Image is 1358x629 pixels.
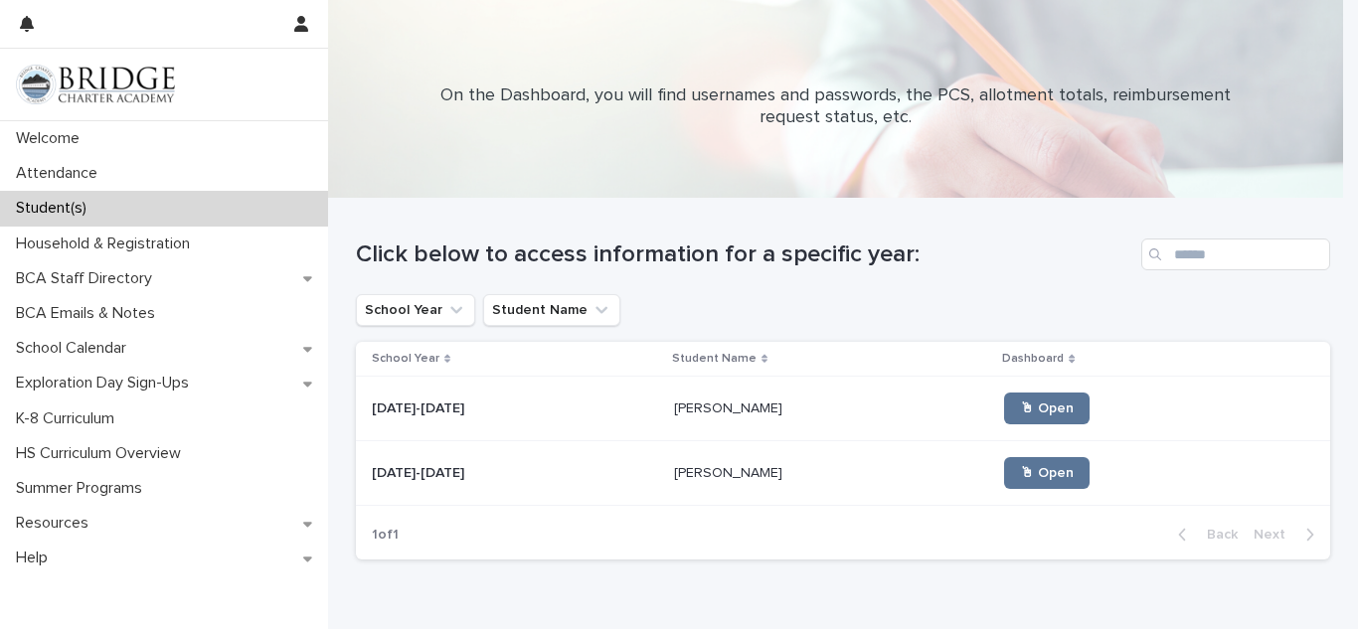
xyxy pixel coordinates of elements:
[1020,401,1074,415] span: 🖱 Open
[8,199,102,218] p: Student(s)
[8,374,205,393] p: Exploration Day Sign-Ups
[8,479,158,498] p: Summer Programs
[8,409,130,428] p: K-8 Curriculum
[356,511,415,559] p: 1 of 1
[8,235,206,253] p: Household & Registration
[1195,528,1238,542] span: Back
[1141,238,1330,270] input: Search
[372,396,468,417] p: [DATE]-[DATE]
[1246,526,1330,544] button: Next
[356,441,1330,506] tr: [DATE]-[DATE][DATE]-[DATE] [PERSON_NAME][PERSON_NAME] 🖱 Open
[356,240,1133,269] h1: Click below to access information for a specific year:
[8,129,95,148] p: Welcome
[1020,466,1074,480] span: 🖱 Open
[356,294,475,326] button: School Year
[8,549,64,567] p: Help
[674,396,786,417] p: [PERSON_NAME]
[1004,393,1090,424] a: 🖱 Open
[672,348,757,370] p: Student Name
[1002,348,1064,370] p: Dashboard
[16,65,175,104] img: V1C1m3IdTEidaUdm9Hs0
[1162,526,1246,544] button: Back
[8,444,197,463] p: HS Curriculum Overview
[8,269,168,288] p: BCA Staff Directory
[438,85,1234,128] p: On the Dashboard, you will find usernames and passwords, the PCS, allotment totals, reimbursement...
[1004,457,1090,489] a: 🖱 Open
[8,339,142,358] p: School Calendar
[8,514,104,533] p: Resources
[8,304,171,323] p: BCA Emails & Notes
[372,461,468,482] p: [DATE]-[DATE]
[1254,528,1297,542] span: Next
[674,461,786,482] p: [PERSON_NAME]
[483,294,620,326] button: Student Name
[8,164,113,183] p: Attendance
[356,377,1330,441] tr: [DATE]-[DATE][DATE]-[DATE] [PERSON_NAME][PERSON_NAME] 🖱 Open
[372,348,439,370] p: School Year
